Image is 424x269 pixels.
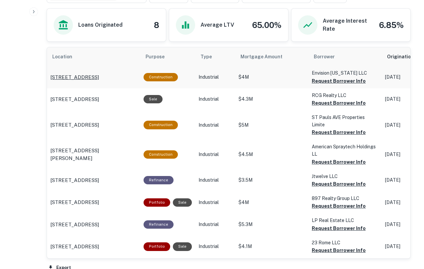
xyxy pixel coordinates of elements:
[312,202,366,210] button: Request Borrower Info
[199,243,232,250] p: Industrial
[173,242,192,251] div: Sale
[50,243,137,251] a: [STREET_ADDRESS]
[201,53,212,61] span: Type
[238,243,305,250] p: $4.1M
[312,114,378,128] p: ST Pauls AVE Properties Limite
[312,69,378,77] p: Envision [US_STATE] LLC
[312,239,378,246] p: 23 Rome LLC
[50,176,99,184] p: [STREET_ADDRESS]
[146,53,173,61] span: Purpose
[144,176,174,184] div: This loan purpose was for refinancing
[52,53,81,61] span: Location
[238,96,305,103] p: $4.3M
[312,217,378,224] p: LP Real Estate LLC
[144,150,178,159] div: This loan purpose was for construction
[312,246,366,254] button: Request Borrower Info
[312,143,378,158] p: American Spraytech Holdings LL
[50,176,137,184] a: [STREET_ADDRESS]
[312,77,366,85] button: Request Borrower Info
[312,224,366,232] button: Request Borrower Info
[50,121,99,129] p: [STREET_ADDRESS]
[323,17,374,33] h6: Average Interest Rate
[379,19,404,31] h4: 6.85%
[199,122,232,129] p: Industrial
[238,151,305,158] p: $4.5M
[238,122,305,129] p: $5M
[50,121,137,129] a: [STREET_ADDRESS]
[312,180,366,188] button: Request Borrower Info
[235,47,308,66] th: Mortgage Amount
[252,19,281,31] h4: 65.00%
[50,73,137,81] a: [STREET_ADDRESS]
[195,47,235,66] th: Type
[238,199,305,206] p: $4M
[140,47,195,66] th: Purpose
[173,198,192,207] div: Sale
[50,147,137,162] a: [STREET_ADDRESS][PERSON_NAME]
[238,221,305,228] p: $5.3M
[391,216,424,248] iframe: Chat Widget
[308,47,382,66] th: Borrower
[238,74,305,81] p: $4M
[144,220,174,229] div: This loan purpose was for refinancing
[238,177,305,184] p: $3.5M
[199,96,232,103] p: Industrial
[199,151,232,158] p: Industrial
[199,221,232,228] p: Industrial
[78,21,123,29] h6: Loans Originated
[50,73,99,81] p: [STREET_ADDRESS]
[144,198,170,207] div: This is a portfolio loan with 5 properties
[312,99,366,107] button: Request Borrower Info
[154,19,159,31] h4: 8
[312,92,378,99] p: RCG Realty LLC
[312,195,378,202] p: 897 Realty Group LLC
[240,53,291,61] span: Mortgage Amount
[144,73,178,81] div: This loan purpose was for construction
[312,173,378,180] p: Jtwelve LLC
[50,95,99,103] p: [STREET_ADDRESS]
[47,47,140,66] th: Location
[312,128,366,136] button: Request Borrower Info
[50,243,99,251] p: [STREET_ADDRESS]
[50,198,99,206] p: [STREET_ADDRESS]
[50,95,137,103] a: [STREET_ADDRESS]
[144,95,163,103] div: Sale
[50,198,137,206] a: [STREET_ADDRESS]
[199,74,232,81] p: Industrial
[314,53,335,61] span: Borrower
[47,47,410,258] div: scrollable content
[201,21,234,29] h6: Average LTV
[199,199,232,206] p: Industrial
[144,121,178,129] div: This loan purpose was for construction
[312,158,366,166] button: Request Borrower Info
[50,221,99,229] p: [STREET_ADDRESS]
[144,242,170,251] div: This is a portfolio loan with 2 properties
[50,221,137,229] a: [STREET_ADDRESS]
[199,177,232,184] p: Industrial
